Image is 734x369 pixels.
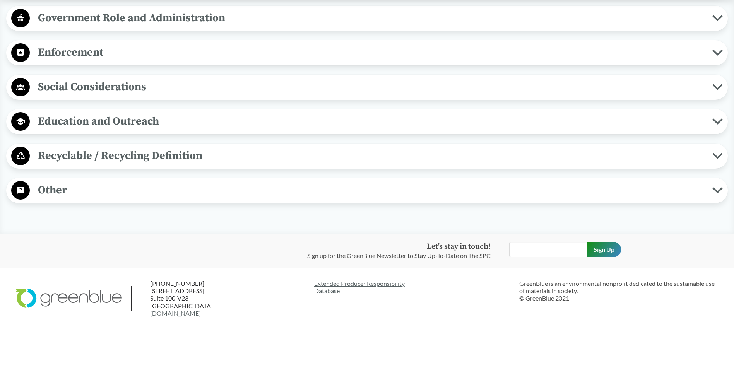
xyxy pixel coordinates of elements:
[9,77,725,97] button: Social Considerations
[9,181,725,200] button: Other
[9,112,725,132] button: Education and Outreach
[30,9,712,27] span: Government Role and Administration
[30,147,712,164] span: Recyclable / Recycling Definition
[150,280,244,317] p: [PHONE_NUMBER] [STREET_ADDRESS] Suite 100-V23 [GEOGRAPHIC_DATA]
[519,280,719,302] p: GreenBlue is an environmental nonprofit dedicated to the sustainable use of materials in society....
[30,113,712,130] span: Education and Outreach
[9,146,725,166] button: Recyclable / Recycling Definition
[30,44,712,61] span: Enforcement
[9,9,725,28] button: Government Role and Administration
[427,242,491,251] strong: Let's stay in touch!
[314,280,513,294] a: Extended Producer ResponsibilityDatabase
[150,309,201,317] a: [DOMAIN_NAME]
[587,242,621,257] input: Sign Up
[307,251,491,260] p: Sign up for the GreenBlue Newsletter to Stay Up-To-Date on The SPC
[30,181,712,199] span: Other
[30,78,712,96] span: Social Considerations
[9,43,725,63] button: Enforcement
